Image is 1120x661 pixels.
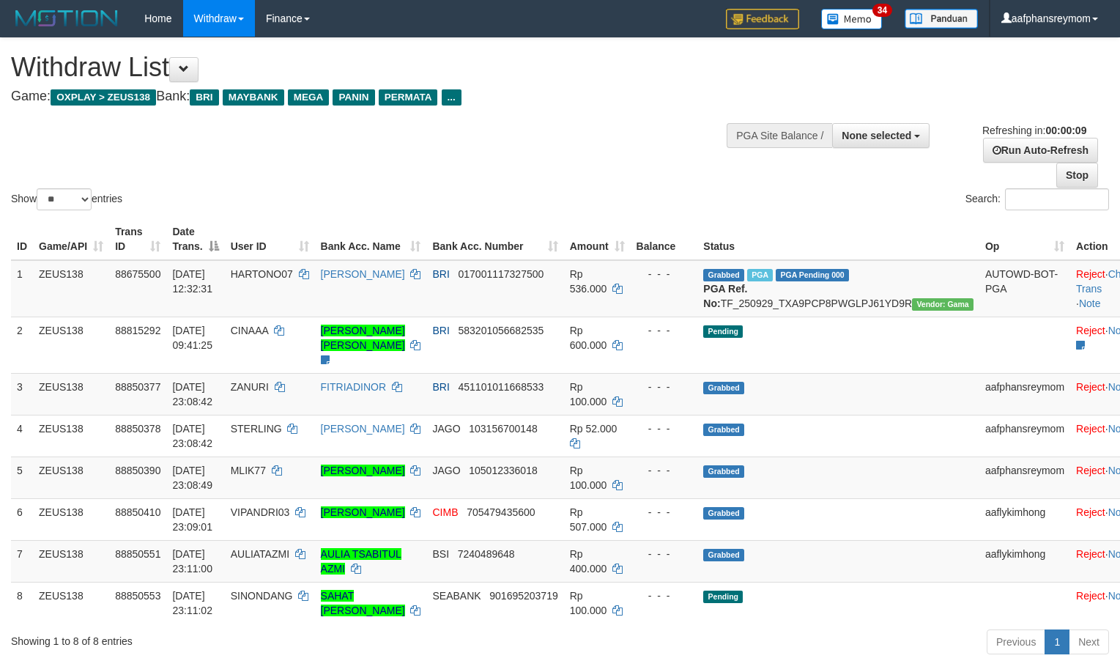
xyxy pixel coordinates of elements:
span: [DATE] 12:32:31 [172,268,212,295]
span: JAGO [432,465,460,476]
span: BRI [190,89,218,106]
span: Copy 451101011668533 to clipboard [458,381,544,393]
th: User ID: activate to sort column ascending [225,218,315,260]
span: 34 [872,4,892,17]
div: Showing 1 to 8 of 8 entries [11,628,456,649]
a: Stop [1056,163,1098,188]
span: BSI [432,548,449,560]
span: [DATE] 23:11:02 [172,590,212,616]
a: Reject [1076,590,1105,602]
span: 88815292 [115,325,160,336]
span: Marked by aaftrukkakada [747,269,773,281]
a: Reject [1076,325,1105,336]
img: panduan.png [905,9,978,29]
span: Vendor URL: https://trx31.1velocity.biz [912,298,973,311]
a: Note [1079,298,1101,309]
span: CIMB [432,506,458,518]
a: [PERSON_NAME] [321,423,405,435]
span: Copy 105012336018 to clipboard [469,465,537,476]
td: AUTOWD-BOT-PGA [979,260,1070,317]
span: MAYBANK [223,89,284,106]
a: [PERSON_NAME] [321,268,405,280]
td: 4 [11,415,33,457]
a: FITRIADINOR [321,381,386,393]
span: Pending [703,591,743,603]
span: PANIN [333,89,374,106]
span: [DATE] 23:11:00 [172,548,212,575]
span: VIPANDRI03 [231,506,290,518]
th: Status [697,218,979,260]
span: [DATE] 23:08:42 [172,381,212,407]
span: Grabbed [703,382,744,394]
th: Date Trans.: activate to sort column descending [166,218,224,260]
td: 8 [11,582,33,624]
span: 88850390 [115,465,160,476]
span: BRI [432,381,449,393]
label: Show entries [11,188,122,210]
div: - - - [637,505,692,520]
td: 3 [11,373,33,415]
td: aaflykimhong [979,498,1070,540]
th: Op: activate to sort column ascending [979,218,1070,260]
span: PGA Pending [776,269,849,281]
td: ZEUS138 [33,317,109,373]
td: aaflykimhong [979,540,1070,582]
div: - - - [637,380,692,394]
span: [DATE] 23:08:49 [172,465,212,491]
td: aafphansreymom [979,415,1070,457]
a: 1 [1045,629,1069,654]
span: Copy 103156700148 to clipboard [469,423,537,435]
img: Button%20Memo.svg [821,9,883,29]
span: Grabbed [703,465,744,478]
span: Rp 52.000 [570,423,618,435]
span: ... [442,89,461,106]
img: MOTION_logo.png [11,7,122,29]
span: Copy 901695203719 to clipboard [489,590,557,602]
td: aafphansreymom [979,457,1070,498]
span: Grabbed [703,424,744,436]
span: Rp 100.000 [570,590,607,616]
th: Bank Acc. Number: activate to sort column ascending [426,218,563,260]
span: AULIATAZMI [231,548,289,560]
td: ZEUS138 [33,540,109,582]
td: 5 [11,457,33,498]
td: ZEUS138 [33,457,109,498]
span: JAGO [432,423,460,435]
a: Reject [1076,381,1105,393]
span: HARTONO07 [231,268,293,280]
span: Rp 600.000 [570,325,607,351]
span: [DATE] 23:08:42 [172,423,212,449]
span: [DATE] 09:41:25 [172,325,212,351]
span: Pending [703,325,743,338]
td: ZEUS138 [33,260,109,317]
a: Next [1069,629,1109,654]
td: ZEUS138 [33,498,109,540]
span: BRI [432,325,449,336]
a: Reject [1076,268,1105,280]
input: Search: [1005,188,1109,210]
span: 88850377 [115,381,160,393]
span: STERLING [231,423,282,435]
div: - - - [637,323,692,338]
span: None selected [842,130,911,141]
a: [PERSON_NAME] [321,465,405,476]
a: AULIA TSABITUL AZMI [321,548,401,575]
h4: Game: Bank: [11,89,732,104]
div: - - - [637,463,692,478]
span: SEABANK [432,590,481,602]
span: Rp 100.000 [570,465,607,491]
span: Rp 536.000 [570,268,607,295]
td: 1 [11,260,33,317]
span: OXPLAY > ZEUS138 [51,89,156,106]
span: MLIK77 [231,465,266,476]
span: Rp 507.000 [570,506,607,533]
td: TF_250929_TXA9PCP8PWGLPJ61YD9R [697,260,979,317]
div: - - - [637,267,692,281]
td: 2 [11,317,33,373]
span: BRI [432,268,449,280]
a: Reject [1076,506,1105,518]
span: Rp 100.000 [570,381,607,407]
span: Copy 017001117327500 to clipboard [458,268,544,280]
span: Copy 7240489648 to clipboard [458,548,515,560]
span: MEGA [288,89,330,106]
